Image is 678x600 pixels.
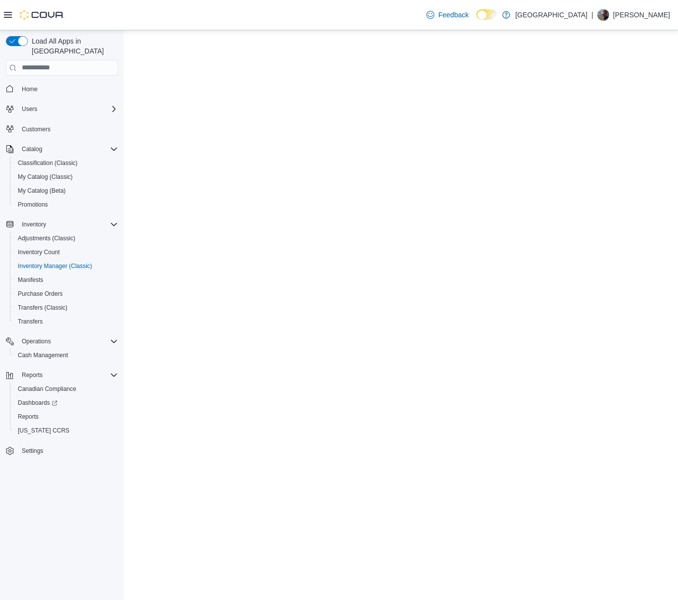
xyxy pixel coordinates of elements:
button: Inventory [18,218,50,230]
span: Promotions [14,199,118,211]
button: Users [18,103,41,115]
span: Dashboards [18,399,57,407]
span: Dashboards [14,397,118,409]
p: [GEOGRAPHIC_DATA] [515,9,587,21]
span: Catalog [22,145,42,153]
span: Users [18,103,118,115]
span: Cash Management [18,351,68,359]
a: Inventory Manager (Classic) [14,260,96,272]
span: Reports [18,413,39,421]
a: My Catalog (Beta) [14,185,70,197]
span: Inventory Count [18,248,60,256]
button: Catalog [2,142,122,156]
button: Cash Management [10,348,122,362]
span: Reports [14,411,118,423]
span: Operations [22,337,51,345]
span: Inventory [18,218,118,230]
a: Adjustments (Classic) [14,232,79,244]
a: Transfers [14,316,47,327]
span: Purchase Orders [18,290,63,298]
span: Load All Apps in [GEOGRAPHIC_DATA] [28,36,118,56]
span: My Catalog (Classic) [18,173,73,181]
a: My Catalog (Classic) [14,171,77,183]
a: Customers [18,123,54,135]
p: | [591,9,593,21]
span: Promotions [18,201,48,209]
a: Dashboards [10,396,122,410]
a: Settings [18,445,47,457]
button: Transfers [10,315,122,328]
button: Catalog [18,143,46,155]
a: Purchase Orders [14,288,67,300]
div: Chris Clay [597,9,609,21]
a: Promotions [14,199,52,211]
span: Classification (Classic) [18,159,78,167]
a: Canadian Compliance [14,383,80,395]
span: Inventory [22,220,46,228]
a: Dashboards [14,397,61,409]
button: Settings [2,443,122,458]
span: Adjustments (Classic) [18,234,75,242]
button: Inventory Count [10,245,122,259]
button: Transfers (Classic) [10,301,122,315]
span: Cash Management [14,349,118,361]
span: Canadian Compliance [18,385,76,393]
a: Inventory Count [14,246,64,258]
span: Canadian Compliance [14,383,118,395]
span: My Catalog (Beta) [14,185,118,197]
button: Reports [2,368,122,382]
a: Manifests [14,274,47,286]
button: Manifests [10,273,122,287]
span: [US_STATE] CCRS [18,427,69,435]
img: Cova [20,10,64,20]
span: My Catalog (Classic) [14,171,118,183]
button: Operations [2,334,122,348]
span: Transfers (Classic) [18,304,67,312]
span: Classification (Classic) [14,157,118,169]
span: Home [22,85,38,93]
a: Cash Management [14,349,72,361]
span: Transfers [14,316,118,327]
span: Adjustments (Classic) [14,232,118,244]
button: Reports [18,369,47,381]
a: [US_STATE] CCRS [14,425,73,436]
a: Home [18,83,42,95]
button: Customers [2,122,122,136]
span: Purchase Orders [14,288,118,300]
button: Canadian Compliance [10,382,122,396]
span: Manifests [14,274,118,286]
span: Washington CCRS [14,425,118,436]
button: Reports [10,410,122,424]
button: Operations [18,335,55,347]
span: Inventory Manager (Classic) [18,262,92,270]
span: Home [18,83,118,95]
span: Customers [22,125,51,133]
span: Transfers (Classic) [14,302,118,314]
a: Feedback [422,5,472,25]
span: Feedback [438,10,469,20]
span: Settings [18,444,118,457]
a: Reports [14,411,43,423]
span: My Catalog (Beta) [18,187,66,195]
button: [US_STATE] CCRS [10,424,122,437]
span: Customers [18,123,118,135]
button: Adjustments (Classic) [10,231,122,245]
span: Reports [18,369,118,381]
button: My Catalog (Classic) [10,170,122,184]
button: Purchase Orders [10,287,122,301]
button: My Catalog (Beta) [10,184,122,198]
button: Inventory [2,218,122,231]
span: Reports [22,371,43,379]
input: Dark Mode [476,9,497,20]
button: Classification (Classic) [10,156,122,170]
p: [PERSON_NAME] [613,9,670,21]
span: Settings [22,447,43,455]
span: Inventory Count [14,246,118,258]
span: Transfers [18,318,43,326]
button: Inventory Manager (Classic) [10,259,122,273]
span: Users [22,105,37,113]
nav: Complex example [6,78,118,484]
button: Promotions [10,198,122,212]
span: Manifests [18,276,43,284]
